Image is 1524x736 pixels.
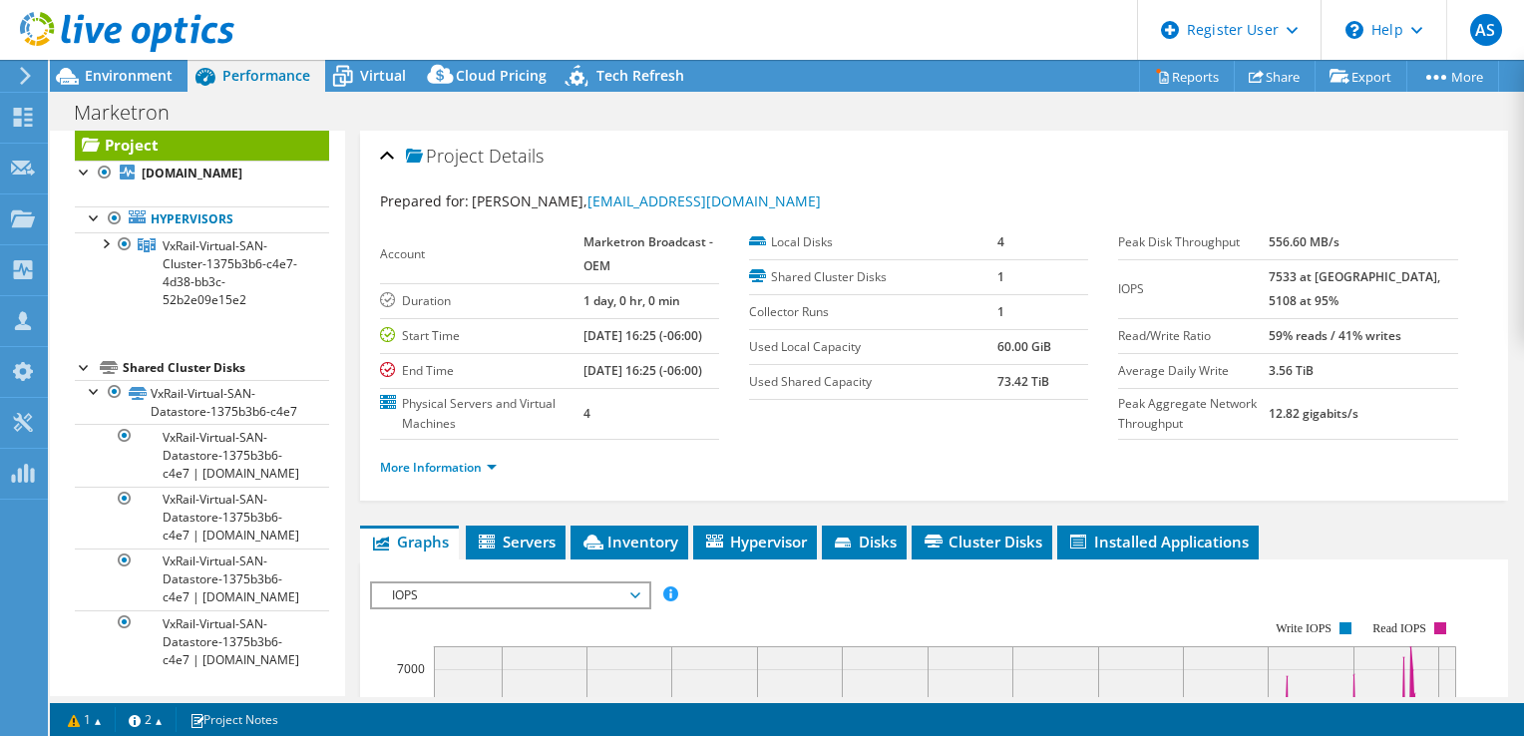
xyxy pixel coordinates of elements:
[587,191,821,210] a: [EMAIL_ADDRESS][DOMAIN_NAME]
[997,338,1051,355] b: 60.00 GiB
[75,487,329,549] a: VxRail-Virtual-SAN-Datastore-1375b3b6-c4e7 | [DOMAIN_NAME]
[1276,621,1332,635] text: Write IOPS
[832,532,897,552] span: Disks
[222,66,310,85] span: Performance
[749,302,997,322] label: Collector Runs
[1269,268,1440,309] b: 7533 at [GEOGRAPHIC_DATA], 5108 at 95%
[75,129,329,161] a: Project
[75,206,329,232] a: Hypervisors
[1118,361,1269,381] label: Average Daily Write
[1118,232,1269,252] label: Peak Disk Throughput
[75,232,329,312] a: VxRail-Virtual-SAN-Cluster-1375b3b6-c4e7-4d38-bb3c-52b2e09e15e2
[75,424,329,486] a: VxRail-Virtual-SAN-Datastore-1375b3b6-c4e7 | [DOMAIN_NAME]
[583,233,713,274] b: Marketron Broadcast - OEM
[176,707,292,732] a: Project Notes
[370,532,449,552] span: Graphs
[997,373,1049,390] b: 73.42 TiB
[1269,327,1401,344] b: 59% reads / 41% writes
[1269,362,1314,379] b: 3.56 TiB
[1406,61,1499,92] a: More
[997,268,1004,285] b: 1
[380,326,583,346] label: Start Time
[75,380,329,424] a: VxRail-Virtual-SAN-Datastore-1375b3b6-c4e7
[472,191,821,210] span: [PERSON_NAME],
[997,303,1004,320] b: 1
[749,232,997,252] label: Local Disks
[75,549,329,610] a: VxRail-Virtual-SAN-Datastore-1375b3b6-c4e7 | [DOMAIN_NAME]
[1234,61,1316,92] a: Share
[583,362,702,379] b: [DATE] 16:25 (-06:00)
[1118,326,1269,346] label: Read/Write Ratio
[1470,14,1502,46] span: AS
[583,405,590,422] b: 4
[997,233,1004,250] b: 4
[489,144,544,168] span: Details
[397,660,425,677] text: 7000
[596,66,684,85] span: Tech Refresh
[380,361,583,381] label: End Time
[123,356,329,380] div: Shared Cluster Disks
[85,66,173,85] span: Environment
[163,237,297,308] span: VxRail-Virtual-SAN-Cluster-1375b3b6-c4e7-4d38-bb3c-52b2e09e15e2
[54,707,116,732] a: 1
[1315,61,1407,92] a: Export
[1139,61,1235,92] a: Reports
[142,165,242,182] b: [DOMAIN_NAME]
[703,532,807,552] span: Hypervisor
[1118,279,1269,299] label: IOPS
[380,244,583,264] label: Account
[583,292,680,309] b: 1 day, 0 hr, 0 min
[749,372,997,392] label: Used Shared Capacity
[380,191,469,210] label: Prepared for:
[115,707,177,732] a: 2
[1345,21,1363,39] svg: \n
[406,147,484,167] span: Project
[749,267,997,287] label: Shared Cluster Disks
[1372,621,1426,635] text: Read IOPS
[1067,532,1249,552] span: Installed Applications
[922,532,1042,552] span: Cluster Disks
[749,337,997,357] label: Used Local Capacity
[75,161,329,186] a: [DOMAIN_NAME]
[360,66,406,85] span: Virtual
[380,394,583,434] label: Physical Servers and Virtual Machines
[1269,405,1358,422] b: 12.82 gigabits/s
[1269,233,1339,250] b: 556.60 MB/s
[583,327,702,344] b: [DATE] 16:25 (-06:00)
[580,532,678,552] span: Inventory
[65,102,200,124] h1: Marketron
[75,610,329,672] a: VxRail-Virtual-SAN-Datastore-1375b3b6-c4e7 | [DOMAIN_NAME]
[380,459,497,476] a: More Information
[456,66,547,85] span: Cloud Pricing
[380,291,583,311] label: Duration
[476,532,556,552] span: Servers
[382,583,638,607] span: IOPS
[1118,394,1269,434] label: Peak Aggregate Network Throughput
